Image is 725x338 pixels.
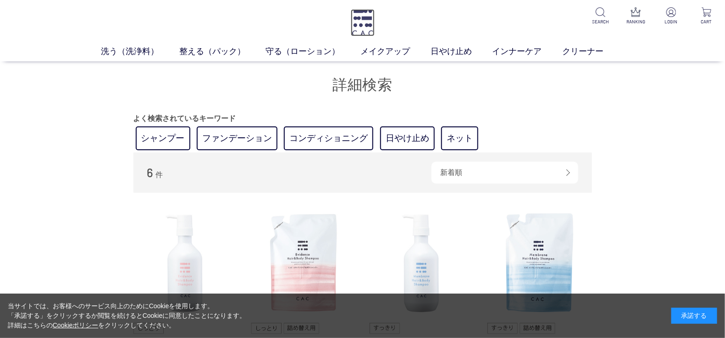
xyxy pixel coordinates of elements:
[136,126,190,151] a: シャンプー
[625,7,647,25] a: RANKING
[660,7,682,25] a: LOGIN
[133,211,238,316] img: ＣＡＣ エヴィデンスヘア＆ボディシャンプー500ml
[155,171,163,179] span: 件
[179,45,266,58] a: 整える（パック）
[53,322,99,329] a: Cookieポリシー
[431,45,493,58] a: 日やけ止め
[695,7,718,25] a: CART
[432,162,578,184] div: 新着順
[492,45,562,58] a: インナーケア
[133,75,592,95] h1: 詳細検索
[625,18,647,25] p: RANKING
[695,18,718,25] p: CART
[360,45,431,58] a: メイクアップ
[671,308,717,324] div: 承諾する
[370,211,474,316] img: ＣＡＣ メンブレンヘア＆ボディシャンプー500ml
[101,45,179,58] a: 洗う（洗浄料）
[133,113,592,124] p: よく検索されているキーワード
[589,18,612,25] p: SEARCH
[589,7,612,25] a: SEARCH
[660,18,682,25] p: LOGIN
[441,126,478,151] a: ネット
[251,211,356,316] img: ＣＡＣ エヴィデンスヘア＆ボディシャンプー400mlレフィル
[8,301,246,330] div: 当サイトでは、お客様へのサービス向上のためにCookieを使用します。 「承諾する」をクリックするか閲覧を続けるとCookieに同意したことになります。 詳細はこちらの をクリックしてください。
[380,126,435,151] a: 日やけ止め
[562,45,624,58] a: クリーナー
[147,165,154,180] span: 6
[284,126,373,151] a: コンディショニング
[266,45,361,58] a: 守る（ローション）
[351,9,375,36] img: logo
[197,126,277,151] a: ファンデーション
[487,211,592,316] img: ＣＡＣ メンブレンヘア＆ボディシャンプー400mlレフィル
